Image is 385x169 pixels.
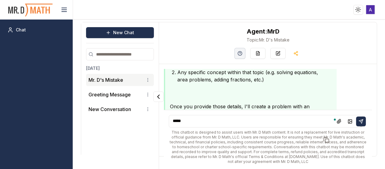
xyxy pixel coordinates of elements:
p: Greeting Message [88,91,131,98]
h3: [DATE] [86,65,154,71]
button: Re-Fill Questions [250,48,265,59]
a: Chat [5,24,68,35]
button: Conversation options [144,76,151,84]
button: Conversation options [144,91,151,98]
button: Conversation options [144,106,151,113]
div: This chatbot is designed to assist users with Mr. D Math content. It is not a replacement for liv... [169,130,367,164]
textarea: To enrich screen reader interactions, please activate Accessibility in Grammarly extension settings [169,115,363,128]
p: Once you provide those details, I'll create a problem with an interesting mistake for you to catch! [170,103,320,117]
p: New Conversation [88,106,131,113]
li: Any specific concept within that topic (e.g. solving equations, area problems, adding fractions, ... [177,69,320,83]
button: Help Videos [234,48,245,59]
h2: MrD [247,27,290,36]
button: Collapse panel [153,92,164,102]
span: Chat [16,27,26,33]
span: Mr. D's Mistake [247,37,290,43]
button: New Chat [86,27,154,38]
img: PromptOwl [8,2,53,18]
p: Mr. D's Mistake [88,76,123,84]
img: ACg8ocI2xb9KJhXo-XhR5sXKSafn7_UrwDt4pWfZrV251xEsK7JOFQ=s96-c [366,5,375,14]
